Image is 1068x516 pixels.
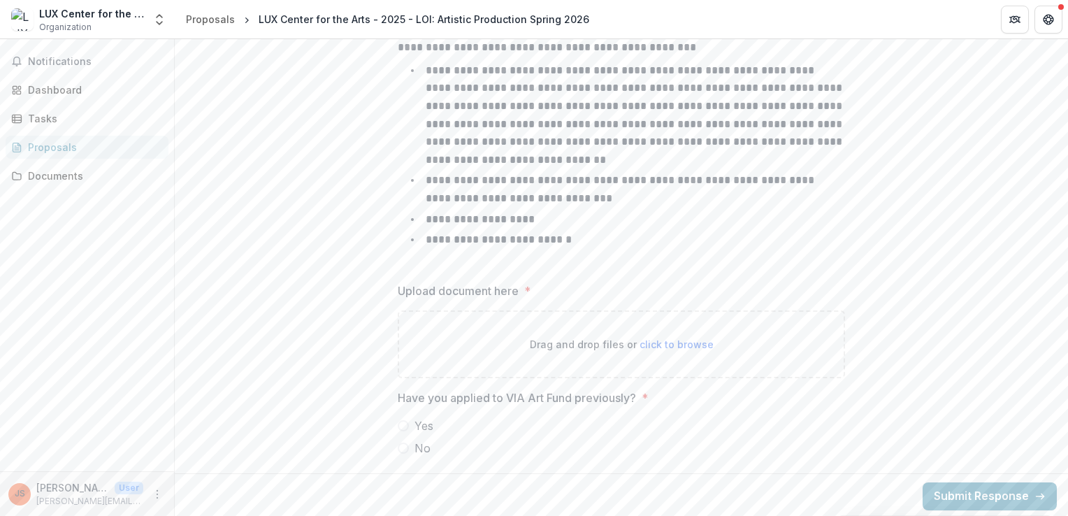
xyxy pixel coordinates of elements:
img: LUX Center for the Arts [11,8,34,31]
span: Yes [414,417,433,434]
span: No [414,440,431,457]
a: Documents [6,164,168,187]
div: Tasks [28,111,157,126]
p: User [115,482,143,494]
span: click to browse [640,338,714,350]
div: Dashboard [28,83,157,97]
a: Proposals [180,9,240,29]
button: Get Help [1034,6,1062,34]
a: Tasks [6,107,168,130]
div: Proposals [186,12,235,27]
a: Dashboard [6,78,168,101]
div: Proposals [28,140,157,155]
span: Notifications [28,56,163,68]
a: Proposals [6,136,168,159]
div: LUX Center for the Arts - 2025 - LOI: Artistic Production Spring 2026 [259,12,589,27]
button: Submit Response [923,482,1057,510]
p: Upload document here [398,282,519,299]
nav: breadcrumb [180,9,595,29]
button: More [149,486,166,503]
button: Open entity switcher [150,6,169,34]
span: Organization [39,21,92,34]
button: Partners [1001,6,1029,34]
p: Have you applied to VIA Art Fund previously? [398,389,636,406]
div: Documents [28,169,157,183]
button: Notifications [6,50,168,73]
div: LUX Center for the Arts [39,6,144,21]
p: Drag and drop files or [530,337,714,352]
p: [PERSON_NAME] [36,480,109,495]
p: [PERSON_NAME][EMAIL_ADDRESS][DOMAIN_NAME] [36,495,143,508]
div: Joe Shaw [15,489,25,499]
